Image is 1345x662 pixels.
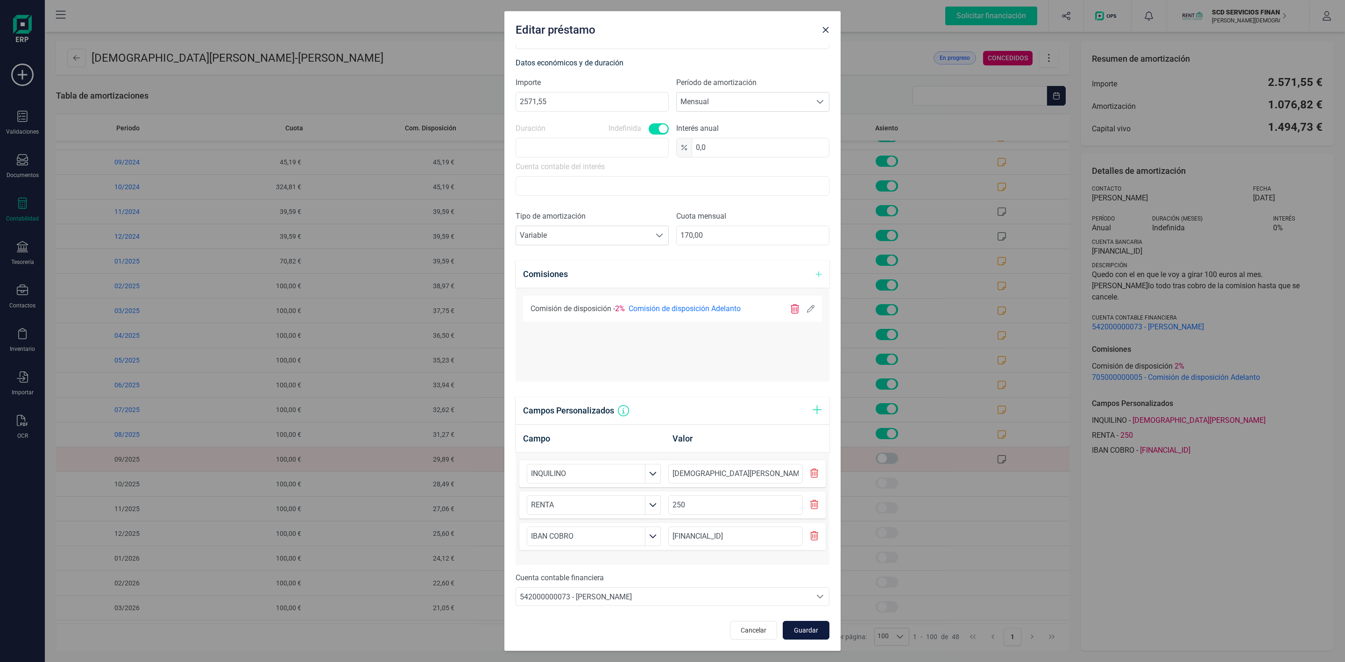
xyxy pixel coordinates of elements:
span: Mensual [677,93,811,111]
button: Cancelar [730,621,777,640]
input: Valor [668,527,802,546]
h6: Datos económicos y de duración [516,57,829,70]
div: Seleccione una cuenta [811,588,829,605]
label: Interés anual [676,123,829,134]
h6: Campos Personalizados [523,404,614,417]
input: Campo [527,495,645,515]
span: Comisión de disposición Adelanto [629,303,783,314]
input: Valor [668,495,802,515]
button: Guardar [783,621,829,640]
label: Cuota mensual [676,211,829,222]
label: Importe [516,77,669,88]
span: Comisión de disposición - [531,303,615,314]
label: Duración [516,123,545,134]
h6: Valor [672,432,822,445]
label: Tipo de amortización [516,211,669,222]
label: Cuenta contable del interés [516,161,605,172]
span: 2% [615,303,625,314]
label: Cuenta contable financiera [516,572,604,584]
input: Campo [527,527,645,546]
label: Período de amortización [676,77,829,88]
h6: Comisiones [523,268,568,281]
span: Guardar [793,626,819,635]
h6: Campo [523,432,672,445]
label: Indefinida [609,123,641,134]
input: Campo [527,464,645,484]
span: 542000000073 - [PERSON_NAME] [520,592,632,601]
div: Editar préstamo [512,19,818,37]
input: Valor [668,464,802,484]
span: Cancelar [741,626,766,635]
span: Variable [516,226,651,245]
